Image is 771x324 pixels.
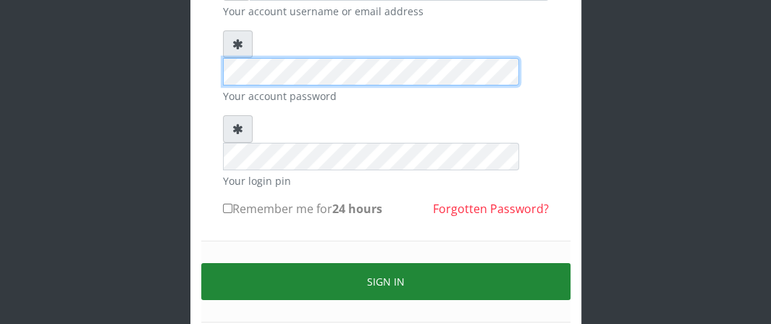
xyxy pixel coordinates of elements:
a: Forgotten Password? [433,201,549,217]
button: Sign in [201,263,570,300]
input: Remember me for24 hours [223,204,232,213]
b: 24 hours [332,201,382,217]
small: Your login pin [223,173,549,188]
small: Your account password [223,88,549,104]
small: Your account username or email address [223,4,549,19]
label: Remember me for [223,200,382,217]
